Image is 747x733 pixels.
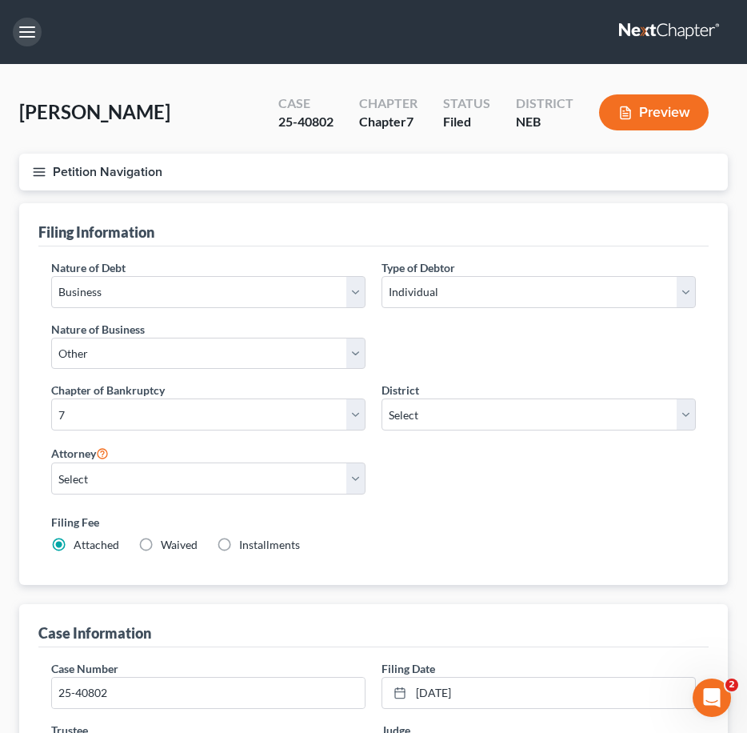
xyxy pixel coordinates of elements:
[443,94,490,113] div: Status
[38,222,154,242] div: Filing Information
[725,679,738,691] span: 2
[382,678,695,708] a: [DATE]
[74,538,119,551] span: Attached
[516,113,573,131] div: NEB
[38,623,151,643] div: Case Information
[359,113,417,131] div: Chapter
[443,113,490,131] div: Filed
[278,113,334,131] div: 25-40802
[161,538,198,551] span: Waived
[51,514,696,531] label: Filing Fee
[51,382,165,399] label: Chapter of Bankruptcy
[406,114,413,129] span: 7
[52,678,365,708] input: Enter case number...
[51,259,126,276] label: Nature of Debt
[19,154,728,190] button: Petition Navigation
[359,94,417,113] div: Chapter
[599,94,709,130] button: Preview
[693,679,731,717] iframe: Intercom live chat
[381,660,435,677] label: Filing Date
[381,382,419,399] label: District
[19,100,170,123] span: [PERSON_NAME]
[51,321,145,338] label: Nature of Business
[381,259,455,276] label: Type of Debtor
[51,660,118,677] label: Case Number
[51,443,109,463] label: Attorney
[239,538,300,551] span: Installments
[278,94,334,113] div: Case
[516,94,573,113] div: District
